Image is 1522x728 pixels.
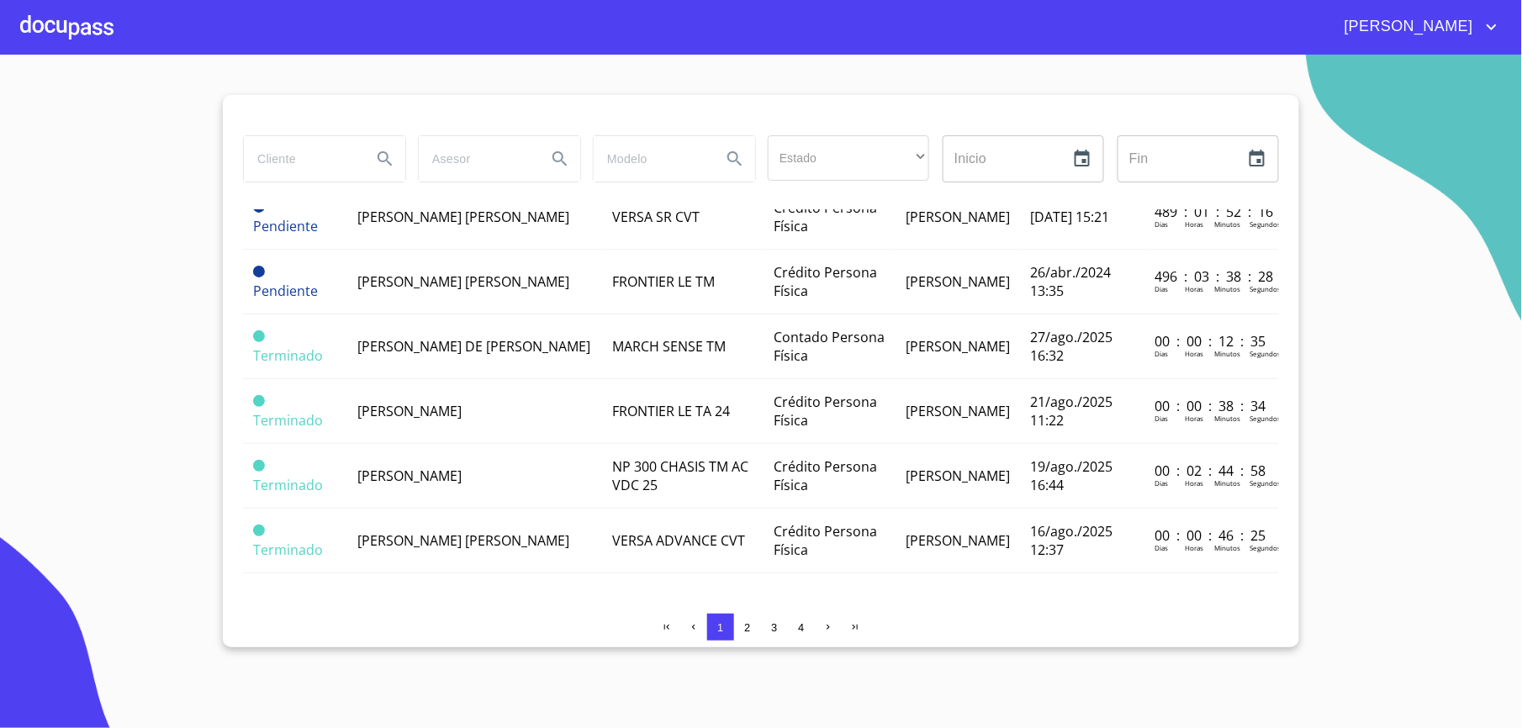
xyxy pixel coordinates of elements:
span: Terminado [253,525,265,536]
p: Horas [1186,414,1204,423]
button: 1 [707,614,734,641]
span: Terminado [253,395,265,407]
p: Horas [1186,543,1204,552]
button: Search [540,139,580,179]
span: Terminado [253,346,323,365]
p: Dias [1155,414,1169,423]
span: 3 [771,621,777,634]
p: Horas [1186,284,1204,293]
span: Terminado [253,330,265,342]
p: Horas [1186,349,1204,358]
button: Search [365,139,405,179]
span: Terminado [253,460,265,472]
span: [PERSON_NAME] [PERSON_NAME] [358,272,570,291]
p: Minutos [1215,478,1241,488]
span: Pendiente [253,217,318,235]
span: [PERSON_NAME] [906,272,1010,291]
button: 3 [761,614,788,641]
p: Segundos [1250,349,1282,358]
p: Dias [1155,219,1169,229]
div: ​ [768,135,929,181]
span: 4 [798,621,804,634]
p: Dias [1155,284,1169,293]
span: FRONTIER LE TA 24 [612,402,730,420]
span: 21/ago./2025 11:22 [1030,393,1112,430]
span: Crédito Persona Física [774,457,878,494]
span: FRONTIER LE TM [612,272,715,291]
span: [PERSON_NAME] DE [PERSON_NAME] [358,337,591,356]
p: Segundos [1250,219,1282,229]
button: account of current user [1332,13,1502,40]
p: 496 : 03 : 38 : 28 [1155,267,1269,286]
p: 00 : 02 : 44 : 58 [1155,462,1269,480]
span: 16/ago./2025 12:37 [1030,522,1112,559]
span: Crédito Persona Física [774,263,878,300]
p: Minutos [1215,284,1241,293]
span: [PERSON_NAME] [906,467,1010,485]
span: [PERSON_NAME] [358,467,462,485]
button: 4 [788,614,815,641]
button: Search [715,139,755,179]
p: Dias [1155,349,1169,358]
span: 2 [744,621,750,634]
p: Minutos [1215,543,1241,552]
span: 19/ago./2025 16:44 [1030,457,1112,494]
span: [PERSON_NAME] [PERSON_NAME] [358,531,570,550]
p: Dias [1155,543,1169,552]
p: Segundos [1250,414,1282,423]
span: Terminado [253,541,323,559]
input: search [419,136,533,182]
button: 2 [734,614,761,641]
span: [PERSON_NAME] [PERSON_NAME] [358,208,570,226]
p: 489 : 01 : 52 : 16 [1155,203,1269,221]
span: [PERSON_NAME] [906,208,1010,226]
p: Dias [1155,478,1169,488]
span: VERSA ADVANCE CVT [612,531,745,550]
span: [PERSON_NAME] [358,402,462,420]
span: Terminado [253,411,323,430]
p: Minutos [1215,219,1241,229]
span: [DATE] 15:21 [1030,208,1109,226]
p: Segundos [1250,478,1282,488]
span: 27/ago./2025 16:32 [1030,328,1112,365]
p: Minutos [1215,414,1241,423]
span: Crédito Persona Física [774,522,878,559]
p: Minutos [1215,349,1241,358]
span: [PERSON_NAME] [906,337,1010,356]
span: MARCH SENSE TM [612,337,726,356]
p: 00 : 00 : 12 : 35 [1155,332,1269,351]
p: 00 : 00 : 38 : 34 [1155,397,1269,415]
span: Pendiente [253,266,265,277]
span: [PERSON_NAME] [906,402,1010,420]
span: 1 [717,621,723,634]
span: VERSA SR CVT [612,208,700,226]
span: NP 300 CHASIS TM AC VDC 25 [612,457,748,494]
span: Crédito Persona Física [774,198,878,235]
p: Segundos [1250,284,1282,293]
span: Pendiente [253,282,318,300]
span: Contado Persona Física [774,328,885,365]
span: Crédito Persona Física [774,393,878,430]
p: Segundos [1250,543,1282,552]
span: [PERSON_NAME] [1332,13,1482,40]
span: [PERSON_NAME] [906,531,1010,550]
input: search [244,136,358,182]
p: Horas [1186,219,1204,229]
input: search [594,136,708,182]
p: 00 : 00 : 46 : 25 [1155,526,1269,545]
span: Terminado [253,476,323,494]
span: 26/abr./2024 13:35 [1030,263,1111,300]
p: Horas [1186,478,1204,488]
